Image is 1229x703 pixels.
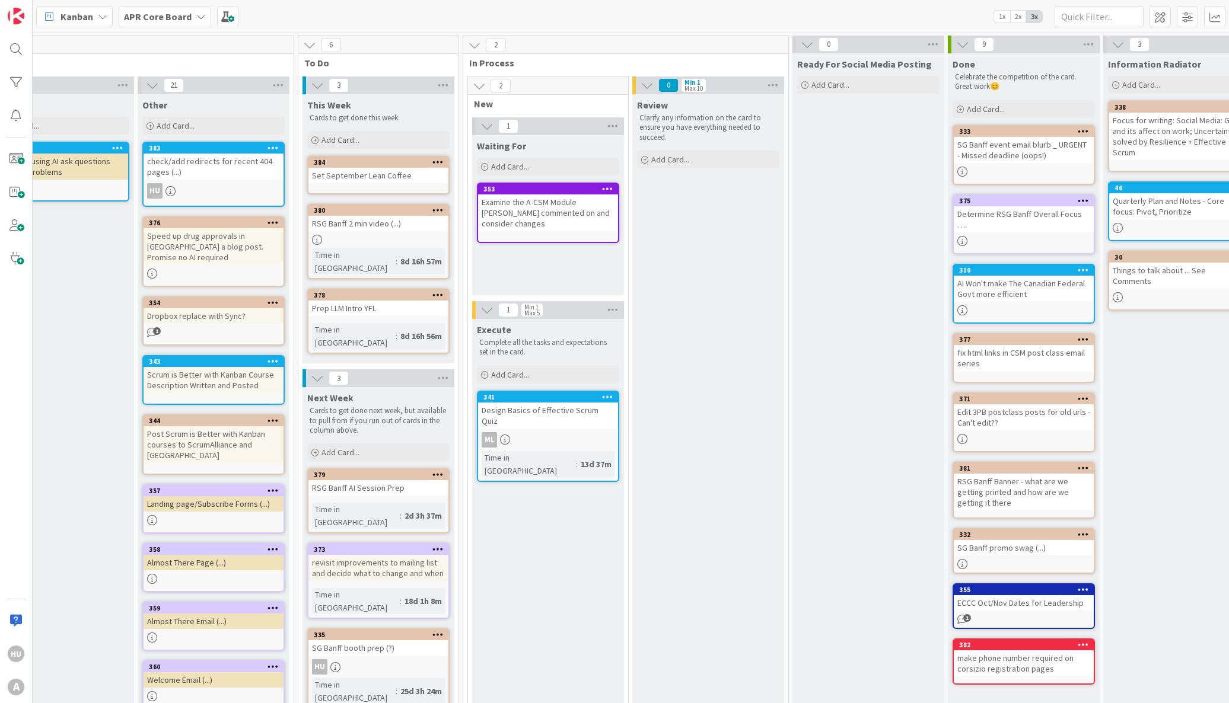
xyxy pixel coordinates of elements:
[147,183,163,199] div: HU
[149,604,284,612] div: 359
[1055,6,1144,27] input: Quick Filter...
[491,79,511,93] span: 2
[142,216,285,287] a: 376Speed up drug approvals in [GEOGRAPHIC_DATA] a blog post. Promise no AI required
[144,603,284,629] div: 359Almost There Email (...)
[312,503,400,529] div: Time in [GEOGRAPHIC_DATA]
[329,371,349,385] span: 3
[314,545,448,554] div: 373
[954,650,1094,676] div: make phone number required on corsizio registration pages
[959,464,1094,472] div: 381
[954,276,1094,302] div: AI Won't make The Canadian Federal Govt more efficient
[142,414,285,475] a: 344Post Scrum is Better with Kanban courses to ScrumAlliance and [GEOGRAPHIC_DATA]
[954,394,1094,430] div: 371Edit 3PB postclass posts for old urls - Can't edit??
[396,255,397,268] span: :
[144,143,284,154] div: 383
[308,301,448,316] div: Prep LLM Intro YFL
[144,485,284,496] div: 357
[578,458,614,471] div: 13d 37m
[321,447,359,458] span: Add Card...
[308,629,448,640] div: 335
[637,99,668,111] span: Review
[144,496,284,512] div: Landing page/Subscribe Forms (...)
[954,265,1094,302] div: 310AI Won't make The Canadian Federal Govt more efficient
[477,140,526,152] span: Waiting For
[954,137,1094,163] div: SG Banff event email blurb _ URGENT - Missed deadline (oops!)
[684,85,703,91] div: Max 10
[954,206,1094,232] div: Determine RSG Banff Overall Focus ….
[144,603,284,613] div: 359
[469,57,773,69] span: In Process
[1010,11,1026,23] span: 2x
[142,543,285,592] a: 358Almost There Page (...)
[144,662,284,672] div: 360
[149,417,284,425] div: 344
[963,614,971,622] span: 1
[142,296,285,346] a: 354Dropbox replace with Sync?
[819,37,839,52] span: 0
[959,395,1094,403] div: 371
[307,204,450,279] a: 380RSG Banff 2 min video (...)Time in [GEOGRAPHIC_DATA]:8d 16h 57m
[307,99,351,111] span: This Week
[144,672,284,688] div: Welcome Email (...)
[397,330,445,343] div: 8d 16h 56m
[308,659,448,675] div: HU
[954,463,1094,510] div: 381RSG Banff Banner - what are we getting printed and how are we getting it there
[144,218,284,265] div: 376Speed up drug approvals in [GEOGRAPHIC_DATA] a blog post. Promise no AI required
[144,485,284,512] div: 357Landing page/Subscribe Forms (...)
[142,484,285,533] a: 357Landing page/Subscribe Forms (...)
[144,143,284,180] div: 383check/add redirects for recent 404 pages (...)
[954,529,1094,555] div: 332SG Banff promo swag (...)
[954,334,1094,371] div: 377fix html links in CSM post class email series
[954,474,1094,510] div: RSG Banff Banner - what are we getting printed and how are we getting it there
[959,641,1094,649] div: 382
[483,185,618,193] div: 353
[477,391,619,482] a: 341Design Basics of Effective Scrum QuizMLTime in [GEOGRAPHIC_DATA]:13d 37m
[486,38,506,52] span: 2
[308,157,448,168] div: 384
[953,264,1095,324] a: 310AI Won't make The Canadian Federal Govt more efficient
[651,154,689,165] span: Add Card...
[149,219,284,227] div: 376
[954,265,1094,276] div: 310
[308,205,448,231] div: 380RSG Banff 2 min video (...)
[61,9,93,24] span: Kanban
[321,38,341,52] span: 6
[967,104,1005,114] span: Add Card...
[8,679,24,695] div: A
[1108,58,1201,70] span: Information Radiator
[314,158,448,167] div: 384
[959,197,1094,205] div: 375
[954,540,1094,555] div: SG Banff promo swag (...)
[308,555,448,581] div: revisit improvements to mailing list and decide what to change and when
[307,289,450,354] a: 378Prep LLM Intro YFLTime in [GEOGRAPHIC_DATA]:8d 16h 56m
[144,555,284,570] div: Almost There Page (...)
[491,369,529,380] span: Add Card...
[153,327,161,335] span: 1
[144,228,284,265] div: Speed up drug approvals in [GEOGRAPHIC_DATA] a blog post. Promise no AI required
[308,480,448,496] div: RSG Banff AI Session Prep
[144,416,284,426] div: 344
[308,640,448,656] div: SG Banff booth prep (?)
[307,468,450,533] a: 379RSG Banff AI Session PrepTime in [GEOGRAPHIC_DATA]:2d 3h 37m
[142,99,167,111] span: Other
[953,638,1095,685] a: 382make phone number required on corsizio registration pages
[684,79,701,85] div: Min 1
[308,290,448,316] div: 378Prep LLM Intro YFL
[314,471,448,479] div: 379
[953,528,1095,574] a: 332SG Banff promo swag (...)
[307,543,450,619] a: 373revisit improvements to mailing list and decide what to change and whenTime in [GEOGRAPHIC_DAT...
[954,394,1094,404] div: 371
[954,584,1094,611] div: 355ECCC Oct/Nov Dates for Leadership
[974,37,994,52] span: 9
[144,218,284,228] div: 376
[144,613,284,629] div: Almost There Email (...)
[954,529,1094,540] div: 332
[953,58,975,70] span: Done
[308,290,448,301] div: 378
[402,595,445,608] div: 18d 1h 8m
[314,291,448,299] div: 378
[953,125,1095,185] a: 333SG Banff event email blurb _ URGENT - Missed deadline (oops!)
[474,98,613,110] span: New
[954,345,1094,371] div: fix html links in CSM post class email series
[483,393,618,401] div: 341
